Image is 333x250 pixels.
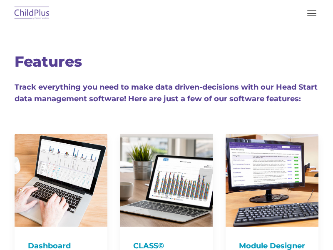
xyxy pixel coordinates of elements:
[15,82,318,103] span: Track everything you need to make data driven-decisions with our Head Start data management softw...
[226,134,318,227] img: ModuleDesigner750
[12,4,52,23] img: ChildPlus by Procare Solutions
[15,52,82,70] span: Features
[15,134,107,227] img: Dash
[120,134,213,227] img: CLASS-750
